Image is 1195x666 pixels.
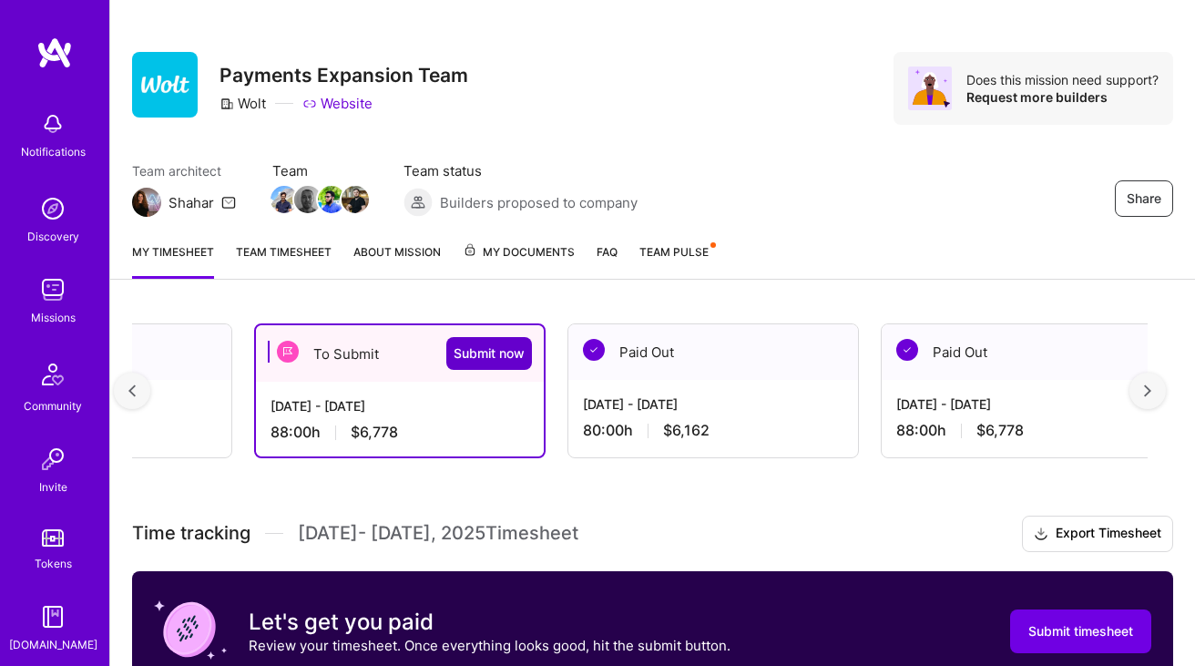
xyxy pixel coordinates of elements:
a: Team Member Avatar [343,184,367,215]
span: [DATE] - [DATE] , 2025 Timesheet [298,522,578,545]
i: icon Mail [221,195,236,210]
span: $6,778 [351,423,398,442]
a: FAQ [597,242,618,279]
span: Submit timesheet [1028,622,1133,640]
div: 88:00 h [896,421,1157,440]
img: teamwork [35,272,71,308]
a: My Documents [463,242,575,279]
div: Paid Out [568,324,858,380]
span: Builders proposed to company [440,193,638,212]
div: [DATE] - [DATE] [896,394,1157,414]
div: Notifications [21,142,86,161]
span: $6,162 [663,421,710,440]
i: icon CompanyGray [220,97,234,111]
img: tokens [42,529,64,547]
div: [DATE] - [DATE] [271,396,529,415]
img: Paid Out [896,339,918,361]
div: Request more builders [966,88,1159,106]
img: Team Member Avatar [271,186,298,213]
div: Tokens [35,554,72,573]
img: Team Member Avatar [342,186,369,213]
span: Time tracking [132,522,250,545]
a: Team Member Avatar [296,184,320,215]
div: Does this mission need support? [966,71,1159,88]
div: 88:00 h [271,423,529,442]
h3: Payments Expansion Team [220,64,468,87]
button: Submit now [446,337,532,370]
span: $6,778 [976,421,1024,440]
div: To Submit [256,325,544,382]
a: About Mission [353,242,441,279]
img: Company Logo [132,52,198,118]
img: logo [36,36,73,69]
i: icon Download [1034,525,1048,544]
span: Team Pulse [639,245,709,259]
img: Community [31,353,75,396]
span: Share [1127,190,1161,208]
span: Team [272,161,367,180]
div: Shahar [169,193,214,212]
span: Team status [403,161,638,180]
img: discovery [35,190,71,227]
div: Missions [31,308,76,327]
img: Team Member Avatar [318,186,345,213]
span: Team architect [132,161,236,180]
img: bell [35,106,71,142]
a: My timesheet [132,242,214,279]
img: Team Architect [132,188,161,217]
img: Avatar [908,67,952,110]
div: Invite [39,477,67,497]
div: Wolt [220,94,266,113]
img: coin [154,593,227,666]
a: Team Member Avatar [320,184,343,215]
img: Paid Out [583,339,605,361]
div: [DATE] - [DATE] [583,394,843,414]
button: Share [1115,180,1173,217]
img: Team Member Avatar [294,186,322,213]
h3: Let's get you paid [249,609,730,636]
p: Review your timesheet. Once everything looks good, hit the submit button. [249,636,730,655]
div: Paid Out [882,324,1171,380]
img: left [128,384,136,397]
div: [DOMAIN_NAME] [9,635,97,654]
a: Team timesheet [236,242,332,279]
button: Submit timesheet [1010,610,1151,653]
img: To Submit [277,341,299,363]
a: Website [302,94,373,113]
button: Export Timesheet [1022,516,1173,552]
a: Team Member Avatar [272,184,296,215]
div: Community [24,396,82,415]
img: Builders proposed to company [403,188,433,217]
span: My Documents [463,242,575,262]
a: Team Pulse [639,242,714,279]
span: Submit now [454,344,525,363]
img: Invite [35,441,71,477]
div: 80:00 h [583,421,843,440]
div: Discovery [27,227,79,246]
img: right [1144,384,1151,397]
img: guide book [35,599,71,635]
